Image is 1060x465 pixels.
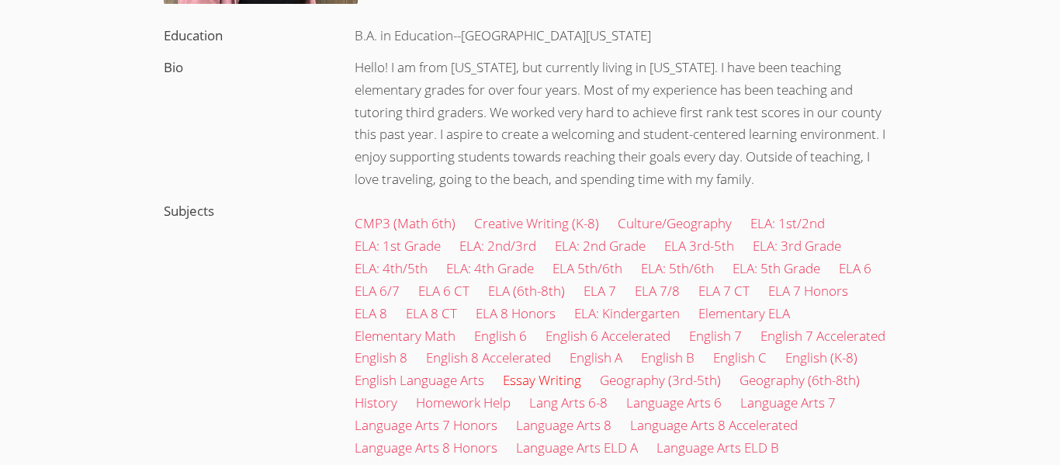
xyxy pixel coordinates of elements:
a: ELA 6/7 [355,282,400,300]
a: ELA 6 CT [418,282,469,300]
a: ELA 8 [355,304,387,322]
a: English Language Arts [355,371,484,389]
a: Geography (6th-8th) [740,371,860,389]
a: English B [641,349,695,366]
a: English A [570,349,622,366]
a: Language Arts 8 Accelerated [630,416,798,434]
a: Homework Help [416,394,511,411]
a: Essay Writing [503,371,581,389]
a: ELA: 4th/5th [355,259,428,277]
a: Creative Writing (K-8) [474,214,599,232]
a: ELA 7 Honors [768,282,848,300]
a: Language Arts 8 [516,416,611,434]
a: English 8 Accelerated [426,349,551,366]
a: English (K-8) [785,349,857,366]
a: ELA: 5th Grade [733,259,820,277]
a: ELA: 2nd Grade [555,237,646,255]
label: Bio [164,58,183,76]
a: Elementary ELA [698,304,790,322]
a: Elementary Math [355,327,456,345]
a: ELA: 5th/6th [641,259,714,277]
a: Language Arts 7 Honors [355,416,497,434]
a: ELA 6 [839,259,871,277]
a: ELA 8 Honors [476,304,556,322]
a: English 7 Accelerated [760,327,885,345]
a: CMP3 (Math 6th) [355,214,456,232]
label: Subjects [164,202,214,220]
a: ELA 3rd-5th [664,237,734,255]
a: ELA: 3rd Grade [753,237,841,255]
a: Language Arts 7 [740,394,836,411]
a: English 6 [474,327,527,345]
a: Geography (3rd-5th) [600,371,721,389]
a: ELA 7 CT [698,282,750,300]
a: ELA 7 [584,282,616,300]
a: Language Arts 8 Honors [355,439,497,456]
a: Culture/Geography [618,214,732,232]
a: ELA 7/8 [635,282,680,300]
a: Language Arts 6 [626,394,722,411]
a: ELA: 4th Grade [446,259,534,277]
a: Language Arts ELD A [516,439,638,456]
div: Hello! I am from [US_STATE], but currently living in [US_STATE]. I have been teaching elementary ... [339,52,912,196]
div: B.A. in Education--[GEOGRAPHIC_DATA][US_STATE] [339,20,912,52]
a: ELA: 1st/2nd [750,214,825,232]
a: ELA (6th-8th) [488,282,565,300]
a: ELA: 1st Grade [355,237,441,255]
a: ELA: Kindergarten [574,304,680,322]
a: History [355,394,397,411]
a: English 7 [689,327,742,345]
a: English 8 [355,349,407,366]
a: Lang Arts 6-8 [529,394,608,411]
a: ELA 8 CT [406,304,457,322]
a: English C [713,349,767,366]
a: English 6 Accelerated [546,327,670,345]
a: Language Arts ELD B [656,439,779,456]
a: ELA: 2nd/3rd [459,237,536,255]
a: ELA 5th/6th [553,259,622,277]
label: Education [164,26,223,44]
